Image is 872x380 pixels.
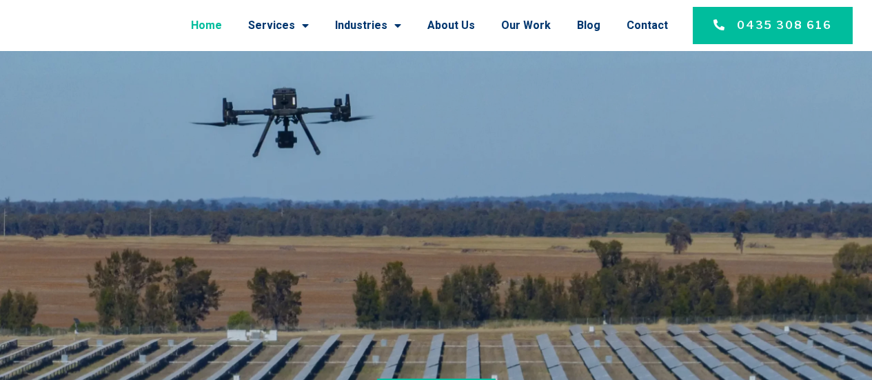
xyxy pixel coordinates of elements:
[17,12,139,39] img: Final-Logo copy
[501,8,551,43] a: Our Work
[577,8,600,43] a: Blog
[427,8,475,43] a: About Us
[153,8,668,43] nav: Menu
[627,8,668,43] a: Contact
[737,17,832,34] span: 0435 308 616
[693,7,853,44] a: 0435 308 616
[191,8,222,43] a: Home
[248,8,309,43] a: Services
[335,8,401,43] a: Industries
